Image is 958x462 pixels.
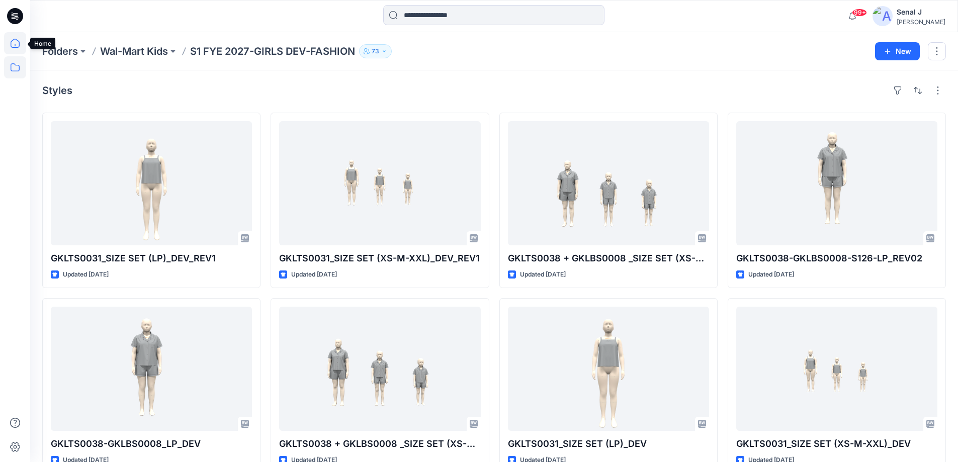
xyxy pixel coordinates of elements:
[897,6,945,18] div: Senal J
[875,42,920,60] button: New
[736,121,937,245] a: GKLTS0038-GKLBS0008-S126-LP_REV02
[100,44,168,58] a: Wal-Mart Kids
[51,121,252,245] a: GKLTS0031_SIZE SET (LP)_DEV_REV1
[359,44,392,58] button: 73
[508,121,709,245] a: GKLTS0038 + GKLBS0008 _SIZE SET (XS-M-XXL)_REV02
[51,251,252,265] p: GKLTS0031_SIZE SET (LP)_DEV_REV1
[873,6,893,26] img: avatar
[508,437,709,451] p: GKLTS0031_SIZE SET (LP)_DEV
[42,84,72,97] h4: Styles
[520,269,566,280] p: Updated [DATE]
[279,437,480,451] p: GKLTS0038 + GKLBS0008 _SIZE SET (XS-M-XXL)_DEV
[852,9,867,17] span: 99+
[897,18,945,26] div: [PERSON_NAME]
[736,251,937,265] p: GKLTS0038-GKLBS0008-S126-LP_REV02
[748,269,794,280] p: Updated [DATE]
[51,437,252,451] p: GKLTS0038-GKLBS0008_LP_DEV
[279,307,480,431] a: GKLTS0038 + GKLBS0008 _SIZE SET (XS-M-XXL)_DEV
[291,269,337,280] p: Updated [DATE]
[372,46,379,57] p: 73
[508,307,709,431] a: GKLTS0031_SIZE SET (LP)_DEV
[190,44,355,58] p: S1 FYE 2027-GIRLS DEV-FASHION
[736,307,937,431] a: GKLTS0031_SIZE SET (XS-M-XXL)_DEV
[42,44,78,58] a: Folders
[279,121,480,245] a: GKLTS0031_SIZE SET (XS-M-XXL)_DEV_REV1
[508,251,709,265] p: GKLTS0038 + GKLBS0008 _SIZE SET (XS-M-XXL)_REV02
[63,269,109,280] p: Updated [DATE]
[51,307,252,431] a: GKLTS0038-GKLBS0008_LP_DEV
[736,437,937,451] p: GKLTS0031_SIZE SET (XS-M-XXL)_DEV
[279,251,480,265] p: GKLTS0031_SIZE SET (XS-M-XXL)_DEV_REV1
